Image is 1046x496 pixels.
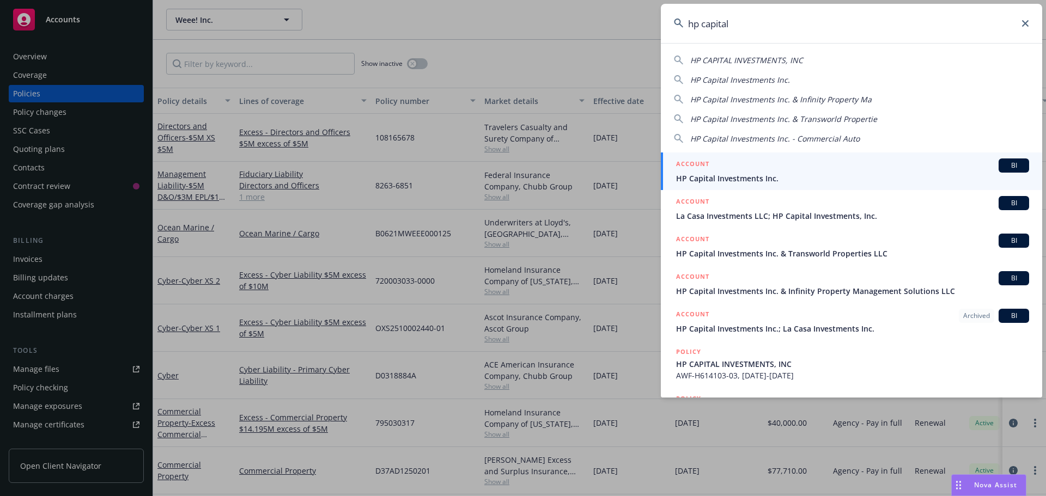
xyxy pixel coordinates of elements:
[661,340,1042,387] a: POLICYHP CAPITAL INVESTMENTS, INCAWF-H614103-03, [DATE]-[DATE]
[661,303,1042,340] a: ACCOUNTArchivedBIHP Capital Investments Inc.; La Casa Investments Inc.
[676,393,701,404] h5: POLICY
[963,311,990,321] span: Archived
[661,387,1042,434] a: POLICY
[661,228,1042,265] a: ACCOUNTBIHP Capital Investments Inc. & Transworld Properties LLC
[676,196,709,209] h5: ACCOUNT
[690,133,860,144] span: HP Capital Investments Inc. - Commercial Auto
[690,114,877,124] span: HP Capital Investments Inc. & Transworld Propertie
[1003,198,1025,208] span: BI
[952,475,965,495] div: Drag to move
[661,265,1042,303] a: ACCOUNTBIHP Capital Investments Inc. & Infinity Property Management Solutions LLC
[676,158,709,172] h5: ACCOUNT
[1003,273,1025,283] span: BI
[1003,236,1025,246] span: BI
[1003,161,1025,170] span: BI
[690,94,872,105] span: HP Capital Investments Inc. & Infinity Property Ma
[676,271,709,284] h5: ACCOUNT
[676,346,701,357] h5: POLICY
[690,75,790,85] span: HP Capital Investments Inc.
[676,210,1029,222] span: La Casa Investments LLC; HP Capital Investments, Inc.
[690,55,803,65] span: HP CAPITAL INVESTMENTS, INC
[676,234,709,247] h5: ACCOUNT
[661,4,1042,43] input: Search...
[661,190,1042,228] a: ACCOUNTBILa Casa Investments LLC; HP Capital Investments, Inc.
[951,474,1026,496] button: Nova Assist
[676,173,1029,184] span: HP Capital Investments Inc.
[1003,311,1025,321] span: BI
[676,323,1029,334] span: HP Capital Investments Inc.; La Casa Investments Inc.
[676,248,1029,259] span: HP Capital Investments Inc. & Transworld Properties LLC
[676,358,1029,370] span: HP CAPITAL INVESTMENTS, INC
[676,370,1029,381] span: AWF-H614103-03, [DATE]-[DATE]
[661,152,1042,190] a: ACCOUNTBIHP Capital Investments Inc.
[676,309,709,322] h5: ACCOUNT
[974,480,1017,489] span: Nova Assist
[676,285,1029,297] span: HP Capital Investments Inc. & Infinity Property Management Solutions LLC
